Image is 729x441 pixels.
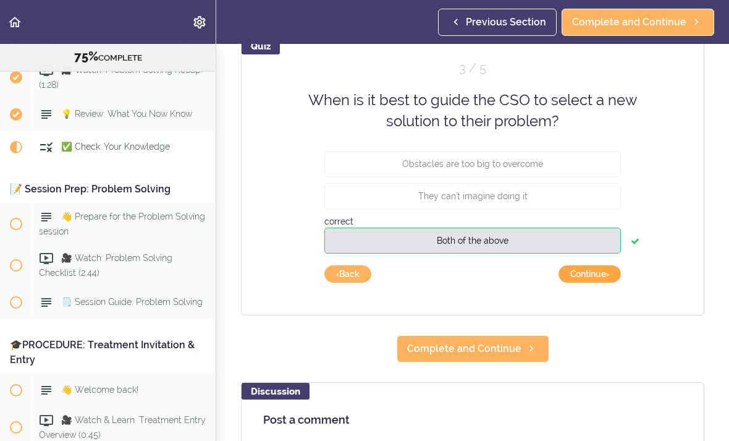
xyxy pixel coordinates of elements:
span: They can't imagine doing it [418,191,528,200]
div: Discussion [242,383,310,400]
div: Question 3 out of 5 [324,59,621,77]
span: 🎥 Watch & Learn: Treatment Entry Overview (0:45) [39,415,206,439]
span: 🎥 Watch: Problem Solving Checklist (2:44) [39,253,172,277]
div: Quiz [242,38,280,54]
a: Complete and Continue [562,9,714,36]
span: Complete and Continue [572,15,686,30]
span: Previous Section [466,15,546,30]
span: 👋 Welcome back! [61,385,138,395]
div: COMPLETE [15,49,200,65]
svg: Back to course curriculum [7,15,22,30]
button: Obstacles are too big to overcome [324,150,621,176]
button: They can't imagine doing it [324,182,621,208]
button: continue [558,265,621,283]
span: Obstacles are too big to overcome [402,158,543,168]
button: go back [324,265,371,283]
span: 75% [74,49,98,64]
a: Complete and Continue [397,335,549,362]
span: 💡 Review: What You Now Know [61,109,192,119]
span: correct [324,216,353,226]
h4: Post a comment [263,414,682,426]
span: 🗒️ Session Guide: Problem Solving [61,297,203,307]
span: ✅ Check: Your Knowledge [61,142,170,152]
span: Both of the above [437,235,508,245]
svg: Settings Menu [192,15,207,30]
span: 👋 Prepare for the Problem Solving session [39,212,205,236]
span: Complete and Continue [407,341,521,356]
div: When is it best to guide the CSO to select a new solution to their problem? [293,90,652,132]
a: Previous Section [438,9,557,36]
button: Both of the above [324,227,621,253]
